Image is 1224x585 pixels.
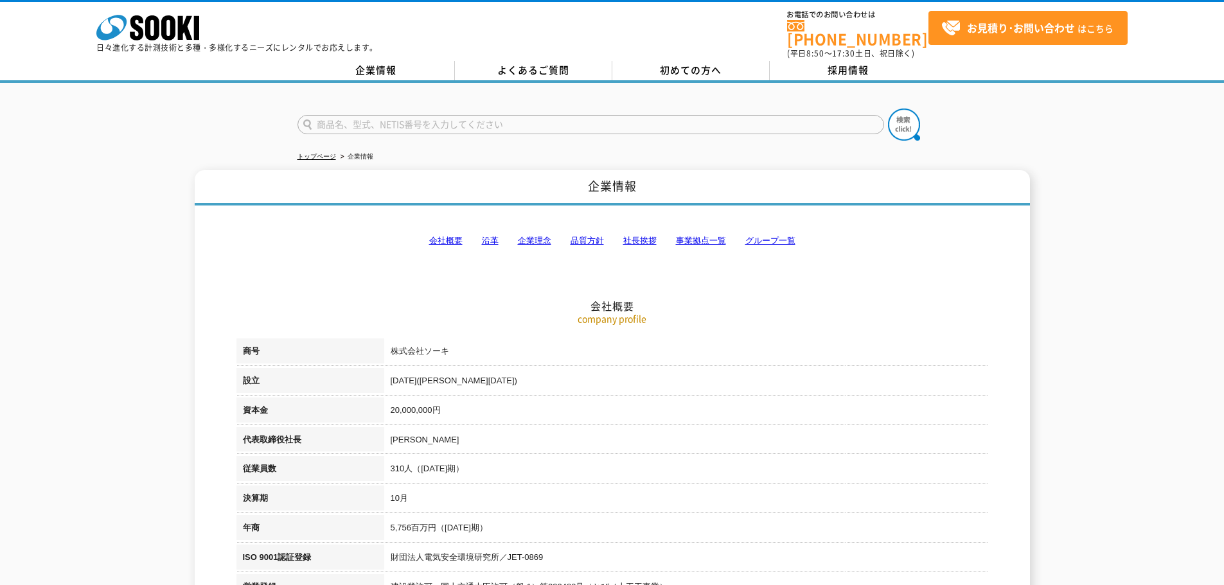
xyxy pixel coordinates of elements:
span: (平日 ～ 土日、祝日除く) [787,48,914,59]
a: 沿革 [482,236,499,245]
h2: 会社概要 [236,171,988,313]
strong: お見積り･お問い合わせ [967,20,1075,35]
td: 5,756百万円（[DATE]期） [384,515,988,545]
td: 株式会社ソーキ [384,338,988,368]
img: btn_search.png [888,109,920,141]
td: 20,000,000円 [384,397,988,427]
td: 財団法人電気安全環境研究所／JET-0869 [384,545,988,574]
a: 品質方針 [571,236,604,245]
th: 商号 [236,338,384,368]
th: 従業員数 [236,456,384,485]
p: 日々進化する計測技術と多種・多様化するニーズにレンタルでお応えします。 [96,44,378,51]
th: ISO 9001認証登録 [236,545,384,574]
th: 代表取締役社長 [236,427,384,457]
span: 17:30 [832,48,855,59]
td: 310人（[DATE]期） [384,456,988,485]
th: 決算期 [236,485,384,515]
a: グループ一覧 [745,236,795,245]
td: 10月 [384,485,988,515]
a: 企業情報 [297,61,455,80]
span: はこちら [941,19,1113,38]
a: お見積り･お問い合わせはこちら [928,11,1128,45]
a: 事業拠点一覧 [676,236,726,245]
a: 会社概要 [429,236,463,245]
a: 企業理念 [518,236,551,245]
a: よくあるご質問 [455,61,612,80]
a: 初めての方へ [612,61,770,80]
th: 資本金 [236,397,384,427]
td: [DATE]([PERSON_NAME][DATE]) [384,368,988,397]
a: トップページ [297,153,336,160]
a: 採用情報 [770,61,927,80]
a: 社長挨拶 [623,236,657,245]
h1: 企業情報 [195,170,1030,205]
th: 年商 [236,515,384,545]
input: 商品名、型式、NETIS番号を入力してください [297,115,884,134]
span: 初めての方へ [660,63,722,77]
li: 企業情報 [338,150,373,164]
p: company profile [236,312,988,326]
td: [PERSON_NAME] [384,427,988,457]
span: 8:50 [806,48,824,59]
a: [PHONE_NUMBER] [787,20,928,46]
th: 設立 [236,368,384,397]
span: お電話でのお問い合わせは [787,11,928,19]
